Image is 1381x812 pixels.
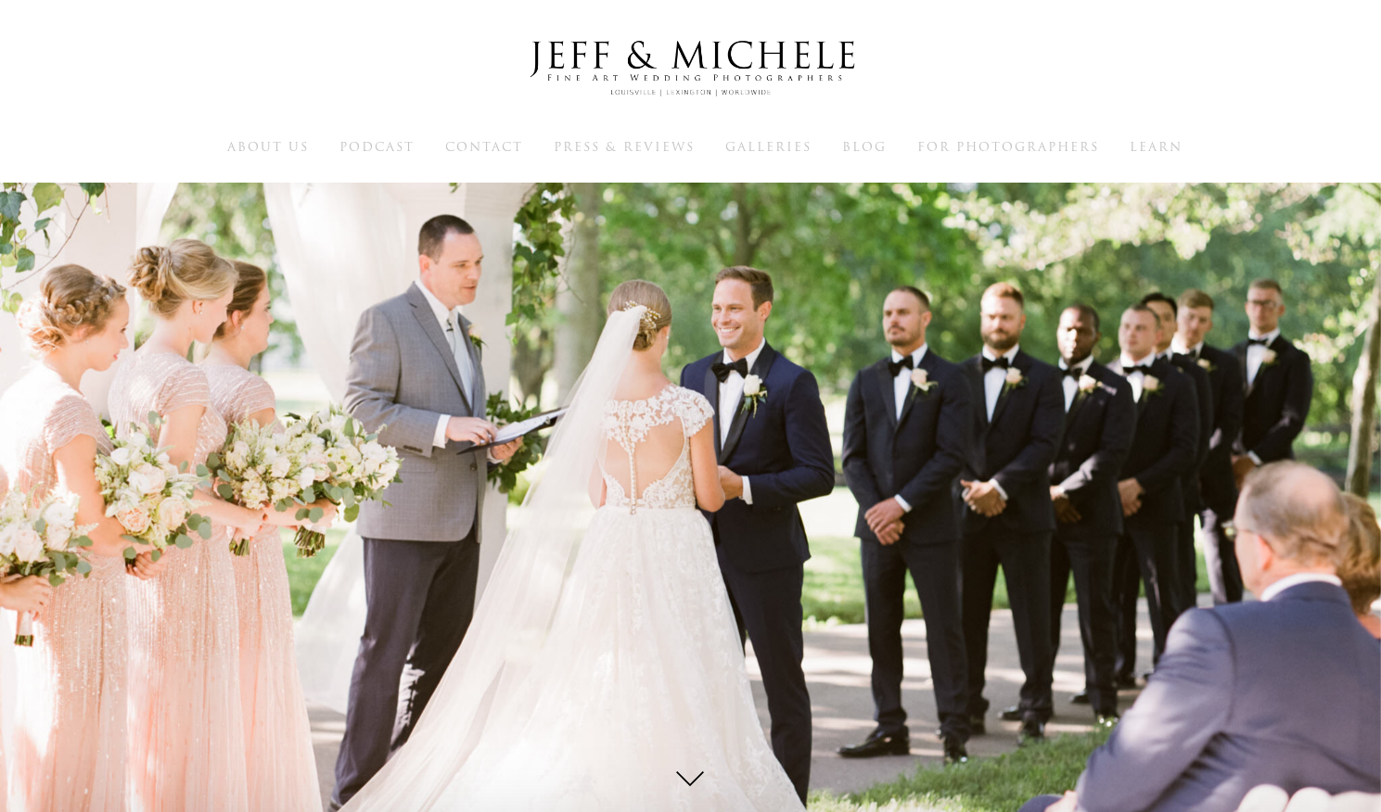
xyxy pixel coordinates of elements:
a: For Photographers [917,138,1099,155]
span: Contact [445,138,523,156]
a: Press & Reviews [554,138,695,155]
span: Press & Reviews [554,138,695,156]
a: Podcast [339,138,415,155]
img: Louisville Wedding Photographers - Jeff & Michele Wedding Photographers [505,23,876,114]
a: About Us [227,138,309,155]
span: Blog [842,138,887,156]
span: Learn [1130,138,1183,156]
a: Blog [842,138,887,155]
a: Contact [445,138,523,155]
span: About Us [227,138,309,156]
a: Galleries [725,138,812,155]
span: For Photographers [917,138,1099,156]
a: Learn [1130,138,1183,155]
span: Podcast [339,138,415,156]
span: Galleries [725,138,812,156]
